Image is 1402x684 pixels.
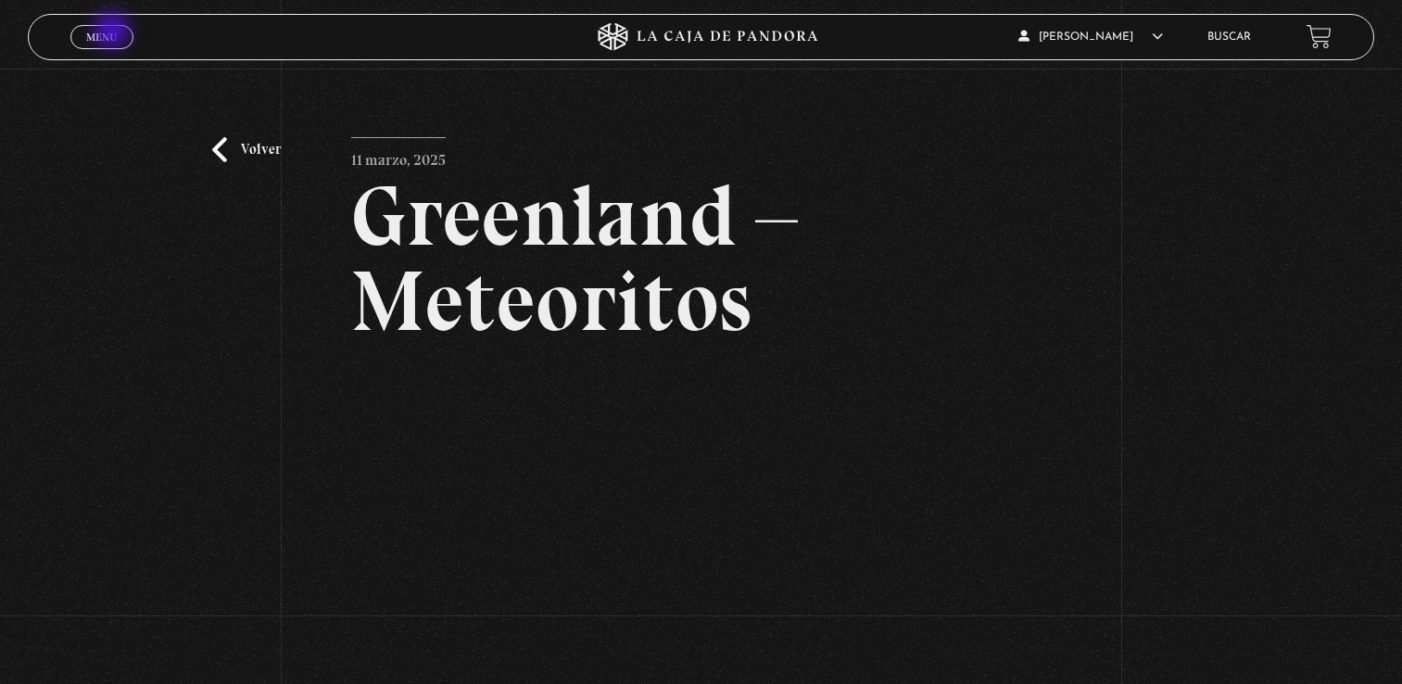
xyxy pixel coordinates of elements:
[80,47,123,60] span: Cerrar
[351,173,1051,344] h2: Greenland – Meteoritos
[1018,32,1163,43] span: [PERSON_NAME]
[1207,32,1251,43] a: Buscar
[86,32,117,43] span: Menu
[351,137,446,174] p: 11 marzo, 2025
[212,137,281,162] a: Volver
[1307,24,1332,49] a: View your shopping cart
